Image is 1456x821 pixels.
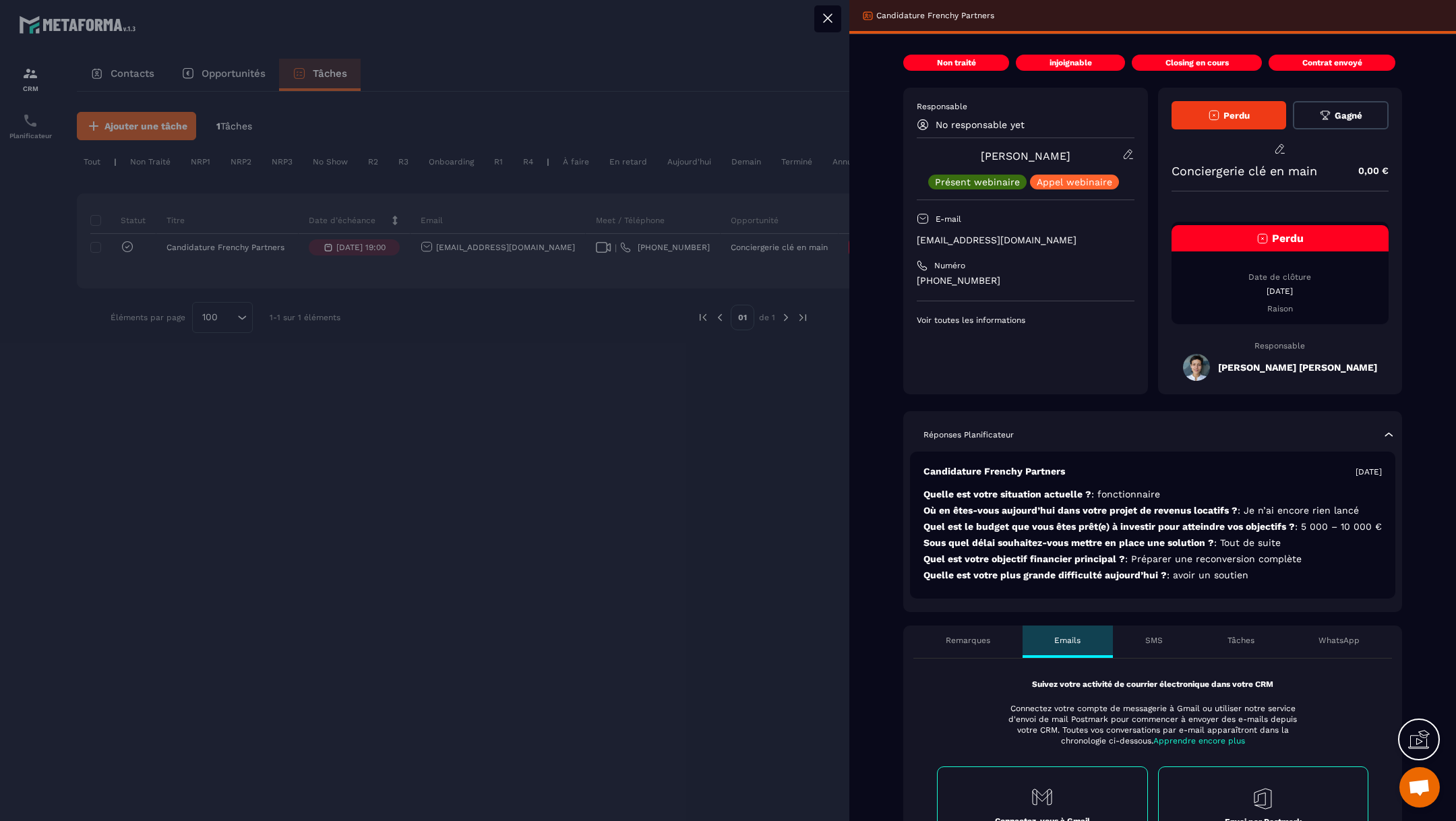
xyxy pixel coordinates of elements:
[917,101,1134,112] p: Responsable
[917,274,1134,287] p: [PHONE_NUMBER]
[937,57,976,68] p: Non traité
[1318,635,1360,646] p: WhatsApp
[923,553,1382,566] p: Quel est votre objectif financier principal ?
[923,537,1382,549] p: Sous quel délai souhaitez-vous mettre en place une solution ?
[1293,101,1389,129] button: Gagné
[876,10,994,21] p: Candidature Frenchy Partners
[1302,57,1362,68] p: Contrat envoyé
[1125,553,1302,564] span: : Préparer une reconversion complète
[917,234,1134,247] p: [EMAIL_ADDRESS][DOMAIN_NAME]
[946,635,990,646] p: Remarques
[1223,111,1250,121] span: Perdu
[981,150,1070,162] a: [PERSON_NAME]
[923,569,1382,582] p: Quelle est votre plus grande difficulté aujourd’hui ?
[936,119,1025,130] p: No responsable yet
[1272,232,1304,245] span: Perdu
[1335,111,1362,121] span: Gagné
[1172,101,1286,129] button: Perdu
[923,520,1382,533] p: Quel est le budget que vous êtes prêt(e) à investir pour atteindre vos objectifs ?
[935,177,1020,187] p: Présent webinaire
[1165,57,1229,68] p: Closing en cours
[1172,286,1389,297] p: [DATE]
[1054,635,1081,646] p: Emails
[1145,635,1163,646] p: SMS
[1399,767,1440,808] div: Ouvrir le chat
[936,214,961,224] p: E-mail
[923,429,1014,440] p: Réponses Planificateur
[917,315,1134,326] p: Voir toutes les informations
[1091,489,1160,499] span: : fonctionnaire
[1172,303,1389,314] p: Raison
[1295,521,1382,532] span: : 5 000 – 10 000 €
[1218,362,1377,373] h5: [PERSON_NAME] [PERSON_NAME]
[1037,177,1112,187] p: Appel webinaire
[1356,466,1382,477] p: [DATE]
[1153,736,1245,746] span: Apprendre encore plus
[923,504,1382,517] p: Où en êtes-vous aujourd’hui dans votre projet de revenus locatifs ?
[1227,635,1254,646] p: Tâches
[1214,537,1281,548] span: : Tout de suite
[923,488,1382,501] p: Quelle est votre situation actuelle ?
[1050,57,1092,68] p: injoignable
[937,679,1368,690] p: Suivez votre activité de courrier électronique dans votre CRM
[1172,341,1389,351] p: Responsable
[923,465,1065,478] p: Candidature Frenchy Partners
[1172,272,1389,282] p: Date de clôture
[1238,505,1359,516] span: : Je n’ai encore rien lancé
[934,260,965,271] p: Numéro
[1345,158,1389,184] p: 0,00 €
[1167,570,1248,580] span: : avoir un soutien
[1000,703,1306,746] p: Connectez votre compte de messagerie à Gmail ou utiliser notre service d'envoi de mail Postmark p...
[1172,164,1317,178] p: Conciergerie clé en main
